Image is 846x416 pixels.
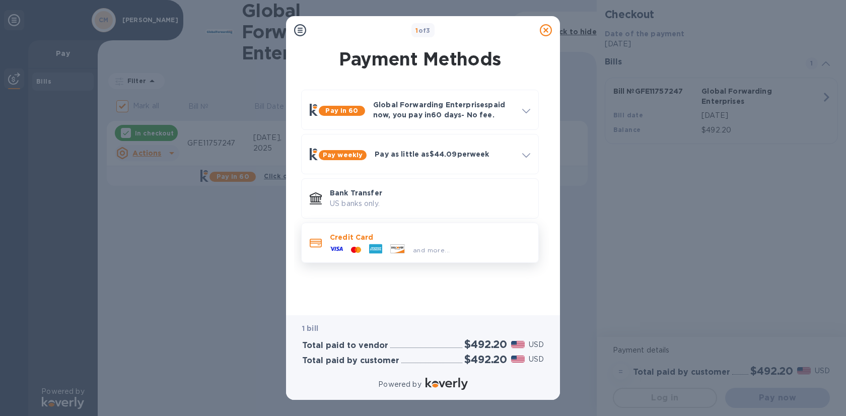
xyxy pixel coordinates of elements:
[378,379,421,390] p: Powered by
[511,356,525,363] img: USD
[464,353,507,366] h2: $492.20
[330,188,530,198] p: Bank Transfer
[464,338,507,351] h2: $492.20
[302,341,388,351] h3: Total paid to vendor
[375,149,514,159] p: Pay as little as $44.09 per week
[325,107,358,114] b: Pay in 60
[302,356,399,366] h3: Total paid by customer
[302,324,318,332] b: 1 bill
[330,198,530,209] p: US banks only.
[323,151,363,159] b: Pay weekly
[529,339,544,350] p: USD
[511,341,525,348] img: USD
[330,232,530,242] p: Credit Card
[529,354,544,365] p: USD
[413,246,450,254] span: and more...
[415,27,418,34] span: 1
[415,27,431,34] b: of 3
[299,48,541,70] h1: Payment Methods
[426,378,468,390] img: Logo
[373,100,514,120] p: Global Forwarding Enterprises paid now, you pay in 60 days - No fee.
